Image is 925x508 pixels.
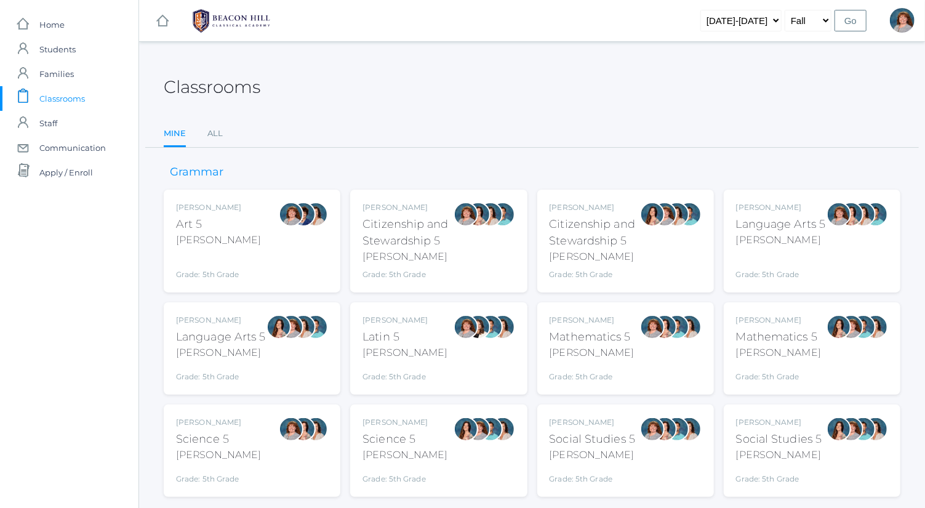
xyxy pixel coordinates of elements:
div: Westen Taylor [851,315,876,339]
div: Rebecca Salazar [652,315,677,339]
div: Carolyn Sugimoto [291,202,316,227]
div: Cari Burke [677,315,702,339]
div: Sarah Bence [279,315,303,339]
div: Science 5 [176,431,261,448]
div: Cari Burke [491,417,515,441]
div: Sarah Bence [890,8,915,33]
div: Sarah Bence [640,417,665,441]
div: Rebecca Salazar [291,417,316,441]
div: Mathematics 5 [736,329,821,345]
div: Westen Taylor [665,315,689,339]
div: Grade: 5th Grade [736,252,826,280]
div: Grade: 5th Grade [362,365,447,382]
span: Staff [39,111,57,135]
div: Grade: 5th Grade [362,467,447,485]
div: [PERSON_NAME] [362,345,447,360]
div: [PERSON_NAME] [736,345,821,360]
div: [PERSON_NAME] [550,202,640,213]
div: [PERSON_NAME] [362,249,453,264]
div: [PERSON_NAME] [176,315,266,326]
div: [PERSON_NAME] [550,417,636,428]
div: Cari Burke [851,202,876,227]
div: Sarah Bence [652,202,677,227]
div: Cari Burke [491,315,515,339]
div: [PERSON_NAME] [362,417,447,428]
div: Grade: 5th Grade [176,467,261,485]
img: 1_BHCALogos-05.png [185,6,278,36]
div: [PERSON_NAME] [736,202,826,213]
div: Rebecca Salazar [839,202,863,227]
div: [PERSON_NAME] [550,249,640,264]
div: [PERSON_NAME] [362,315,447,326]
div: Social Studies 5 [550,431,636,448]
div: [PERSON_NAME] [736,417,822,428]
span: Classrooms [39,86,85,111]
div: Rebecca Salazar [266,315,291,339]
div: [PERSON_NAME] [550,315,635,326]
div: Cari Burke [303,202,328,227]
div: Westen Taylor [677,202,702,227]
div: Rebecca Salazar [827,417,851,441]
div: Grade: 5th Grade [550,467,636,485]
h3: Grammar [164,166,230,179]
div: [PERSON_NAME] [362,202,453,213]
div: Rebecca Salazar [640,202,665,227]
div: Art 5 [176,216,261,233]
h2: Classrooms [164,78,260,97]
div: Cari Burke [291,315,316,339]
div: Sarah Bence [839,417,863,441]
div: Westen Taylor [863,202,888,227]
span: Families [39,62,74,86]
div: Grade: 5th Grade [176,252,261,280]
div: Sarah Bence [454,202,478,227]
div: Social Studies 5 [736,431,822,448]
div: Cari Burke [478,202,503,227]
div: [PERSON_NAME] [736,448,822,462]
div: Language Arts 5 [176,329,266,345]
div: Teresa Deutsch [466,315,491,339]
span: Apply / Enroll [39,160,93,185]
div: Westen Taylor [478,315,503,339]
div: Citizenship and Stewardship 5 [362,216,453,249]
div: Grade: 5th Grade [176,365,266,382]
div: Sarah Bence [279,202,303,227]
div: [PERSON_NAME] [736,233,826,248]
div: [PERSON_NAME] [550,448,636,462]
div: Rebecca Salazar [652,417,677,441]
div: Language Arts 5 [736,216,826,233]
div: [PERSON_NAME] [550,345,635,360]
div: Westen Taylor [491,202,515,227]
span: Students [39,37,76,62]
div: Westen Taylor [665,417,689,441]
div: Sarah Bence [454,315,478,339]
div: Science 5 [362,431,447,448]
input: Go [835,10,867,31]
div: Grade: 5th Grade [736,467,822,485]
div: Sarah Bence [640,315,665,339]
div: [PERSON_NAME] [176,345,266,360]
div: Cari Burke [863,417,888,441]
div: Grade: 5th Grade [550,269,640,280]
span: Home [39,12,65,37]
div: Sarah Bence [279,417,303,441]
div: Citizenship and Stewardship 5 [550,216,640,249]
a: All [207,121,223,146]
div: Grade: 5th Grade [550,365,635,382]
div: [PERSON_NAME] [176,233,261,248]
div: Westen Taylor [851,417,876,441]
div: Rebecca Salazar [466,202,491,227]
div: Cari Burke [665,202,689,227]
div: Rebecca Salazar [827,315,851,339]
div: Westen Taylor [303,315,328,339]
span: Communication [39,135,106,160]
div: Cari Burke [863,315,888,339]
div: Sarah Bence [466,417,491,441]
div: [PERSON_NAME] [176,202,261,213]
a: Mine [164,121,186,148]
div: [PERSON_NAME] [362,448,447,462]
div: Sarah Bence [827,202,851,227]
div: Grade: 5th Grade [362,269,453,280]
div: Latin 5 [362,329,447,345]
div: [PERSON_NAME] [176,417,261,428]
div: Rebecca Salazar [454,417,478,441]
